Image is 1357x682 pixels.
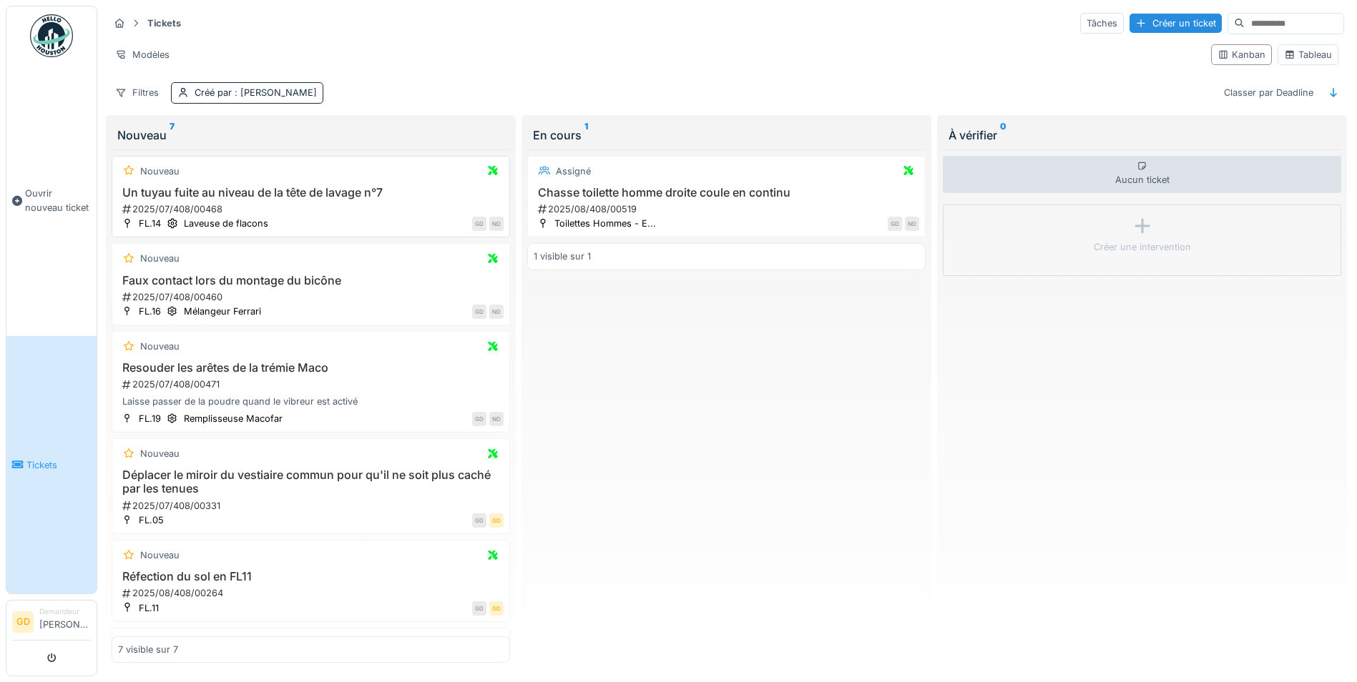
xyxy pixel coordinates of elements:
[139,412,161,425] div: FL.19
[109,82,165,103] div: Filtres
[39,606,91,617] div: Demandeur
[943,156,1341,193] div: Aucun ticket
[140,447,180,460] div: Nouveau
[118,395,504,408] div: Laisse passer de la poudre quand le vibreur est activé
[1218,82,1320,103] div: Classer par Deadline
[888,217,902,231] div: GD
[140,164,180,178] div: Nouveau
[1284,48,1332,61] div: Tableau
[232,87,317,98] span: : [PERSON_NAME]
[118,643,178,656] div: 7 visible sur 7
[170,127,175,144] sup: 7
[118,274,504,287] h3: Faux contact lors du montage du bicône
[118,570,504,583] h3: Réfection du sol en FL11
[6,336,97,593] a: Tickets
[25,187,91,214] span: Ouvrir nouveau ticket
[6,65,97,336] a: Ouvrir nouveau ticket
[139,305,161,318] div: FL.16
[489,601,504,616] div: GD
[121,499,504,513] div: 2025/07/408/00331
[554,217,656,230] div: Toilettes Hommes - E...
[12,611,34,633] li: GD
[30,14,73,57] img: Badge_color-CXgf-gQk.svg
[121,377,504,391] div: 2025/07/408/00471
[109,44,176,65] div: Modèles
[537,202,919,216] div: 2025/08/408/00519
[534,186,919,199] h3: Chasse toilette homme droite coule en continu
[12,606,91,641] a: GD Demandeur[PERSON_NAME]
[118,186,504,199] h3: Un tuyau fuite au niveau de la tête de lavage n°7
[1000,127,1006,144] sup: 0
[139,217,161,230] div: FL.14
[556,164,591,178] div: Assigné
[184,217,268,230] div: Laveuse de flacons
[534,249,591,263] div: 1 visible sur 1
[472,412,486,426] div: GD
[142,16,187,30] strong: Tickets
[905,217,919,231] div: ND
[1130,14,1222,33] div: Créer un ticket
[584,127,588,144] sup: 1
[184,305,261,318] div: Mélangeur Ferrari
[489,305,504,319] div: ND
[489,513,504,528] div: GD
[121,202,504,216] div: 2025/07/408/00468
[139,601,159,615] div: FL.11
[184,412,283,425] div: Remplisseuse Macofar
[118,468,504,495] h3: Déplacer le miroir du vestiaire commun pour qu'il ne soit plus caché par les tenues
[195,86,317,99] div: Créé par
[489,217,504,231] div: ND
[472,217,486,231] div: GD
[140,548,180,562] div: Nouveau
[140,252,180,265] div: Nouveau
[26,458,91,472] span: Tickets
[139,513,164,527] div: FL.05
[118,361,504,375] h3: Resouder les arêtes de la trémie Maco
[1218,48,1265,61] div: Kanban
[472,601,486,616] div: GD
[949,127,1336,144] div: À vérifier
[39,606,91,637] li: [PERSON_NAME]
[121,290,504,304] div: 2025/07/408/00460
[117,127,504,144] div: Nouveau
[489,412,504,426] div: ND
[1080,13,1124,34] div: Tâches
[472,305,486,319] div: GD
[472,513,486,528] div: GD
[140,340,180,353] div: Nouveau
[533,127,920,144] div: En cours
[121,586,504,600] div: 2025/08/408/00264
[1094,240,1191,254] div: Créer une intervention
